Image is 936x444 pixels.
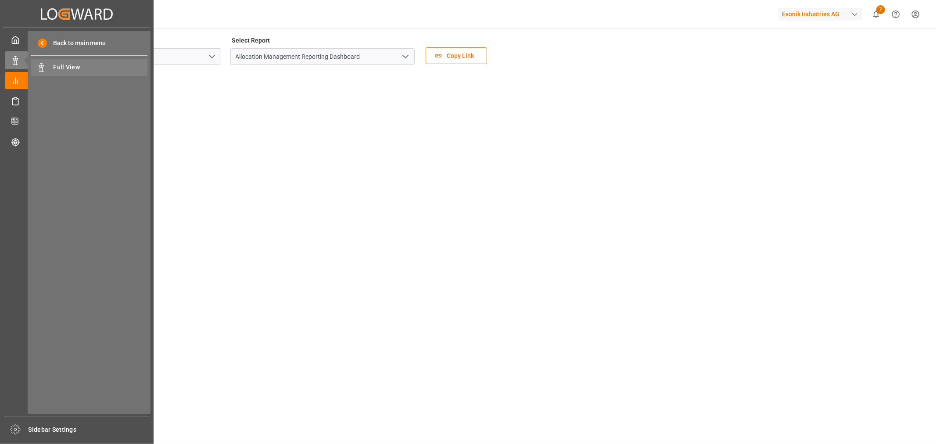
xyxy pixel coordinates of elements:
button: Help Center [886,4,906,24]
a: Tracking [5,133,149,150]
span: 7 [876,5,885,14]
a: My Reports [5,72,149,89]
span: Copy Link [442,51,478,61]
a: My Cockpit [5,31,149,48]
span: Full View [54,63,148,72]
button: open menu [398,50,412,64]
span: Sidebar Settings [29,425,150,434]
a: CO2e Calculator [5,113,149,130]
a: Schedules [5,92,149,109]
div: Evonik Industries AG [778,8,863,21]
label: Select Report [230,34,272,47]
a: Full View [31,59,147,76]
button: show 7 new notifications [866,4,886,24]
button: Evonik Industries AG [778,6,866,22]
span: Back to main menu [47,39,106,48]
input: Type to search/select [230,48,415,65]
button: Copy Link [426,47,487,64]
button: open menu [205,50,218,64]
